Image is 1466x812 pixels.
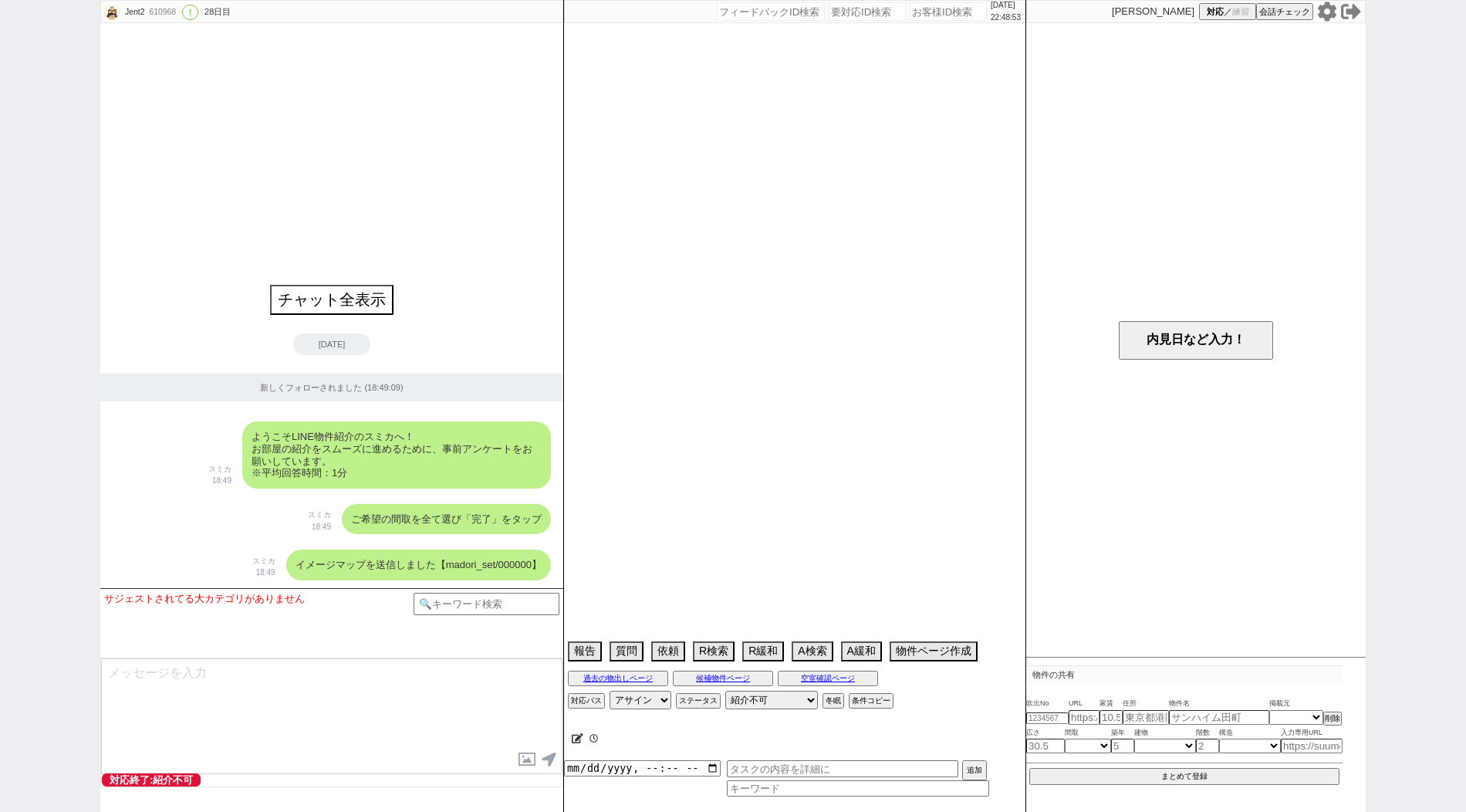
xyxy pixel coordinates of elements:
button: A緩和 [841,641,882,661]
p: スミカ [208,463,231,475]
span: 建物 [1134,727,1196,739]
span: 物件名 [1169,698,1269,710]
input: タスクの内容を詳細に [727,760,958,777]
span: 掲載元 [1269,698,1290,710]
span: 対応終了:紹介不可 [102,773,201,787]
span: 間取 [1065,727,1111,739]
input: https://suumo.jp/chintai/jnc_000022489271 [1281,739,1343,753]
span: 練習 [1232,6,1249,18]
div: ご希望の間取を全て選び「完了」をタップ [342,504,551,535]
input: 2 [1196,739,1219,753]
input: キーワード [727,780,989,797]
span: 住所 [1123,698,1169,710]
input: サンハイム田町 [1169,710,1269,725]
div: 新しくフォローされました (18:49:09) [100,374,563,401]
span: 広さ [1026,727,1065,739]
span: 入力専用URL [1281,727,1343,739]
button: ステータス [676,693,721,709]
input: 東京都港区海岸３ [1123,710,1169,725]
span: 階数 [1196,727,1219,739]
span: 会話チェック [1259,6,1310,18]
button: 空室確認ページ [778,671,878,686]
p: 18:49 [252,567,275,579]
input: 🔍キーワード検索 [414,593,559,615]
p: 18:49 [308,521,331,533]
span: 吹出No [1026,698,1069,710]
p: 18:49 [208,475,231,487]
p: 物件の共有 [1026,665,1343,684]
div: ! [182,5,198,20]
p: スミカ [308,509,331,521]
div: サジェストされてる大カテゴリがありません [104,593,414,605]
button: 削除 [1323,712,1342,726]
span: URL [1069,698,1099,710]
button: 条件コピー [849,693,893,709]
button: 過去の物出しページ [568,671,668,686]
button: チャット全表示 [270,285,394,315]
div: ようこそLINE物件紹介のスミカへ！ お部屋の紹介をスムーズに進めるために、事前アンケートをお願いしています。 ※平均回答時間：1分 [242,421,551,488]
span: 対応 [1207,6,1224,18]
input: フィードバックID検索 [717,2,825,21]
p: [PERSON_NAME] [1112,5,1194,18]
p: スミカ [252,555,275,567]
input: 要対応ID検索 [829,2,906,21]
button: 依頼 [651,641,685,661]
button: 内見日など入力！ [1119,321,1273,360]
input: 30.5 [1026,739,1065,753]
button: R緩和 [742,641,784,661]
button: 冬眠 [823,693,844,709]
input: 5 [1111,739,1134,753]
button: 候補物件ページ [673,671,773,686]
img: 0hokOiAfscMERiEB-SZy9OOxJAMy5BYWlWHSR_cAMQaXYLd3QbSyUrJV4XO3dcdSQXRnB9JwBCPCRuA0cifEbMcGUgbnBbJ38... [103,4,120,21]
button: A検索 [792,641,833,661]
input: お客様ID検索 [910,2,987,21]
input: 10.5 [1099,710,1123,725]
div: イメージマップを送信しました【madori_set/000000】 [286,550,551,580]
div: Jent2 [123,6,144,19]
button: R検索 [693,641,735,661]
button: 質問 [610,641,643,661]
div: [DATE] [293,333,370,355]
button: 会話チェック [1256,3,1313,20]
button: 報告 [568,641,602,661]
button: まとめて登録 [1029,768,1339,785]
button: 物件ページ作成 [890,641,978,661]
div: 610968 [144,6,179,19]
span: 構造 [1219,727,1281,739]
input: https://suumo.jp/chintai/jnc_000022489271 [1069,710,1099,725]
button: 対応／練習 [1199,3,1256,20]
button: 追加 [962,760,987,780]
span: 築年 [1111,727,1134,739]
p: 22:48:53 [991,12,1021,24]
input: 1234567 [1026,712,1069,724]
div: 28日目 [204,6,231,19]
button: 対応パス [568,693,605,709]
span: 家賃 [1099,698,1123,710]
